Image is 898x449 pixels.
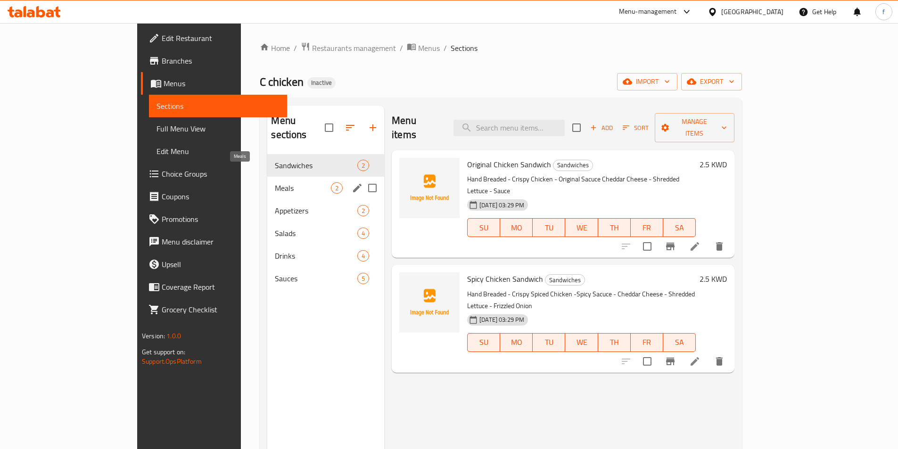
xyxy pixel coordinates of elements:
button: SA [663,333,696,352]
span: Full Menu View [157,123,280,134]
span: SU [471,335,496,349]
a: Menu disclaimer [141,230,287,253]
span: 2 [358,206,369,215]
span: Choice Groups [162,168,280,180]
button: Add section [362,116,384,139]
h2: Menu items [392,114,442,142]
span: Sandwiches [275,160,357,171]
a: Coverage Report [141,276,287,298]
span: TH [602,335,627,349]
button: TU [533,333,565,352]
span: import [625,76,670,88]
img: Spicy Chicken Sandwich [399,272,460,333]
span: Coupons [162,191,280,202]
span: MO [504,221,529,235]
span: Edit Menu [157,146,280,157]
img: Original Chicken Sandwich [399,158,460,218]
div: Menu-management [619,6,677,17]
button: TH [598,333,631,352]
a: Edit Menu [149,140,287,163]
nav: breadcrumb [260,42,742,54]
span: 4 [358,252,369,261]
button: WE [565,333,598,352]
button: Sort [620,121,651,135]
div: Sauces [275,273,357,284]
span: Sections [451,42,478,54]
span: Get support on: [142,346,185,358]
div: Meals2edit [267,177,384,199]
span: WE [569,335,594,349]
a: Edit menu item [689,241,700,252]
span: SA [667,221,692,235]
input: search [453,120,565,136]
p: Hand Breaded - Crispy Chicken - Original Sacuce Cheddar Cheese - Shredded Lettuce - Sauce [467,173,696,197]
span: Select to update [637,351,657,371]
li: / [294,42,297,54]
h6: 2.5 KWD [700,272,727,286]
button: MO [500,333,533,352]
div: Appetizers2 [267,199,384,222]
button: Branch-specific-item [659,350,682,373]
a: Menus [141,72,287,95]
span: Upsell [162,259,280,270]
span: Sort [623,122,649,133]
div: items [357,273,369,284]
li: / [444,42,447,54]
h2: Menu sections [271,114,325,142]
button: TU [533,218,565,237]
a: Choice Groups [141,163,287,185]
div: items [357,228,369,239]
span: FR [634,221,659,235]
span: Coverage Report [162,281,280,293]
span: Sort items [617,121,655,135]
a: Sections [149,95,287,117]
div: Sandwiches [545,274,585,286]
span: WE [569,221,594,235]
button: Branch-specific-item [659,235,682,258]
button: SU [467,218,500,237]
a: Restaurants management [301,42,396,54]
span: Salads [275,228,357,239]
a: Branches [141,49,287,72]
button: edit [350,181,364,195]
a: Coupons [141,185,287,208]
button: FR [631,333,663,352]
span: Original Chicken Sandwich [467,157,551,171]
button: Add [586,121,617,135]
a: Edit menu item [689,356,700,367]
span: Meals [275,182,331,194]
span: SA [667,335,692,349]
a: Promotions [141,208,287,230]
span: TU [536,221,561,235]
span: FR [634,335,659,349]
div: Sauces5 [267,267,384,290]
span: export [689,76,734,88]
a: Edit Restaurant [141,27,287,49]
div: [GEOGRAPHIC_DATA] [721,7,783,17]
span: 2 [358,161,369,170]
a: Menus [407,42,440,54]
a: Support.OpsPlatform [142,355,202,367]
span: Sections [157,100,280,112]
span: Branches [162,55,280,66]
button: delete [708,350,731,373]
span: Sandwiches [553,160,593,171]
span: 1.0.0 [166,330,181,342]
span: Appetizers [275,205,357,216]
span: Add item [586,121,617,135]
h6: 2.5 KWD [700,158,727,171]
button: SA [663,218,696,237]
a: Full Menu View [149,117,287,140]
button: MO [500,218,533,237]
button: import [617,73,677,90]
a: Upsell [141,253,287,276]
span: Select section [567,118,586,138]
a: Grocery Checklist [141,298,287,321]
span: [DATE] 03:29 PM [476,315,528,324]
span: Menus [164,78,280,89]
button: FR [631,218,663,237]
span: f [882,7,885,17]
